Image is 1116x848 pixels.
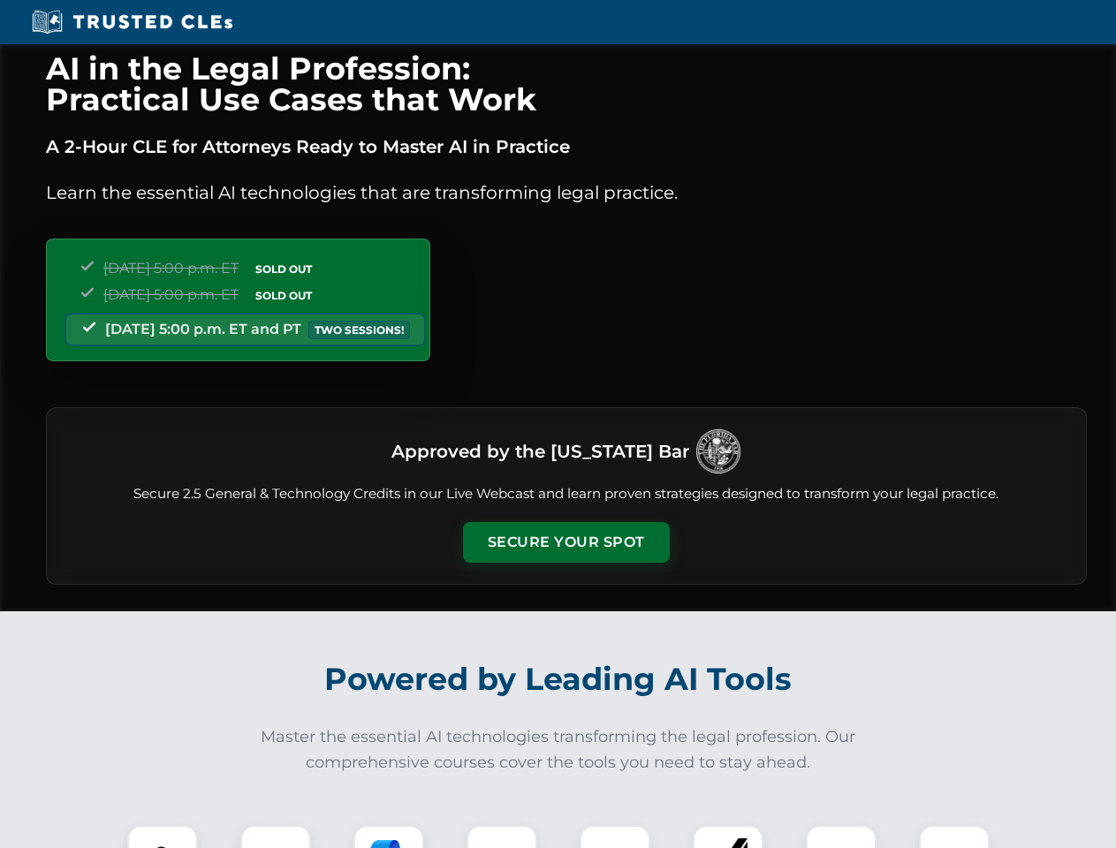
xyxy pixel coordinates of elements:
h1: AI in the Legal Profession: Practical Use Cases that Work [46,53,1087,115]
img: Trusted CLEs [27,9,238,35]
p: Master the essential AI technologies transforming the legal profession. Our comprehensive courses... [249,724,868,776]
span: [DATE] 5:00 p.m. ET [103,260,239,276]
img: Logo [696,429,740,473]
p: Learn the essential AI technologies that are transforming legal practice. [46,178,1087,207]
button: Secure Your Spot [463,522,670,563]
p: Secure 2.5 General & Technology Credits in our Live Webcast and learn proven strategies designed ... [68,484,1065,504]
span: SOLD OUT [249,260,318,278]
h2: Powered by Leading AI Tools [69,648,1048,710]
h3: Approved by the [US_STATE] Bar [391,435,689,467]
p: A 2-Hour CLE for Attorneys Ready to Master AI in Practice [46,132,1087,161]
span: SOLD OUT [249,286,318,305]
span: [DATE] 5:00 p.m. ET [103,286,239,303]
